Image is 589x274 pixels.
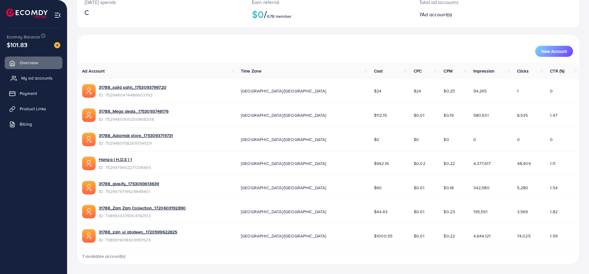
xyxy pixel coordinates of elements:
[241,209,326,215] span: [GEOGRAPHIC_DATA]/[GEOGRAPHIC_DATA]
[414,185,424,191] span: $0.01
[550,88,553,94] span: 0
[99,156,151,162] a: Hamza ( H.D.S ) 1
[99,116,169,122] span: ID: 7529480300250808336
[252,8,404,20] h2: $0
[473,88,487,94] span: 94,265
[5,72,62,84] a: My ad accounts
[6,9,48,18] img: logo
[517,112,528,118] span: 8,535
[419,12,530,18] h2: 7
[374,185,382,191] span: $60
[99,205,186,211] a: 31788_Zam Zam Collection_1720603192890
[517,185,528,191] span: 5,280
[473,233,491,239] span: 4,644,121
[444,185,454,191] span: $0.18
[517,136,520,143] span: 0
[444,112,454,118] span: $0.19
[374,160,389,166] span: $942.16
[99,92,166,98] span: ID: 7529480474486603792
[473,185,490,191] span: 342,580
[82,181,96,194] img: ic-ads-acc.e4c84228.svg
[20,121,32,127] span: Billing
[99,181,159,187] a: 31788_glasify_1753093613639
[550,209,558,215] span: 1.82
[422,11,452,18] span: Ad account(s)
[444,160,455,166] span: $0.22
[374,112,387,118] span: $112.15
[99,84,166,90] a: 31788_sajid sahil_1753093799720
[473,112,489,118] span: 580,631
[241,160,326,166] span: [GEOGRAPHIC_DATA]/[GEOGRAPHIC_DATA]
[374,88,381,94] span: $24
[374,209,388,215] span: $44.63
[374,136,379,143] span: $0
[414,68,422,74] span: CPC
[5,87,62,100] a: Payment
[5,118,62,130] a: Billing
[550,112,557,118] span: 1.47
[241,185,326,191] span: [GEOGRAPHIC_DATA]/[GEOGRAPHIC_DATA]
[517,88,519,94] span: 1
[241,233,326,239] span: [GEOGRAPHIC_DATA]/[GEOGRAPHIC_DATA]
[414,112,424,118] span: $0.01
[82,108,96,122] img: ic-ads-acc.e4c84228.svg
[99,229,177,235] a: 31788_zain ul abideen_1720599622825
[535,46,573,57] button: New Account
[99,132,173,139] a: 31788_Aalamak store_1753093719731
[82,68,105,74] span: Ad Account
[21,75,53,81] span: My ad accounts
[444,233,455,239] span: $0.22
[517,68,529,74] span: Clicks
[241,88,326,94] span: [GEOGRAPHIC_DATA]/[GEOGRAPHIC_DATA]
[241,136,326,143] span: [GEOGRAPHIC_DATA]/[GEOGRAPHIC_DATA]
[82,205,96,218] img: ic-ads-acc.e4c84228.svg
[82,253,126,259] span: 7 available account(s)
[241,112,326,118] span: [GEOGRAPHIC_DATA]/[GEOGRAPHIC_DATA]
[414,88,421,94] span: $24
[414,233,424,239] span: $0.01
[99,108,169,114] a: 31788_Mega deals_1753093746176
[374,68,383,74] span: Cost
[99,140,173,146] span: ID: 7529480158269734929
[20,90,37,96] span: Payment
[5,103,62,115] a: Product Links
[99,164,151,170] span: ID: 7529479942271336465
[241,68,261,74] span: Time Zone
[264,7,267,21] span: /
[517,209,528,215] span: 3,569
[414,160,425,166] span: $0.02
[541,49,567,53] span: New Account
[54,12,61,19] img: menu
[550,68,564,74] span: CTR (%)
[473,136,476,143] span: 0
[99,237,177,243] span: ID: 7389919018309910529
[563,246,584,269] iframe: Chat
[82,229,96,243] img: ic-ads-acc.e4c84228.svg
[550,136,553,143] span: 0
[473,209,488,215] span: 195,591
[5,57,62,69] a: Overview
[444,136,449,143] span: $0
[374,233,392,239] span: $1000.55
[267,13,292,19] span: 678 member
[82,84,96,98] img: ic-ads-acc.e4c84228.svg
[473,160,491,166] span: 4,377,617
[444,209,455,215] span: $0.23
[414,209,424,215] span: $0.01
[7,34,40,40] span: Ecomdy Balance
[82,133,96,146] img: ic-ads-acc.e4c84228.svg
[550,233,558,239] span: 1.59
[473,68,495,74] span: Impression
[99,213,186,219] span: ID: 7389934378304192513
[550,185,558,191] span: 1.54
[414,136,419,143] span: $0
[20,106,46,112] span: Product Links
[517,160,531,166] span: 48,409
[550,160,555,166] span: 1.11
[82,157,96,170] img: ic-ads-acc.e4c84228.svg
[99,188,159,194] span: ID: 7529479714629648401
[444,88,455,94] span: $0.25
[20,60,38,66] span: Overview
[444,68,452,74] span: CPM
